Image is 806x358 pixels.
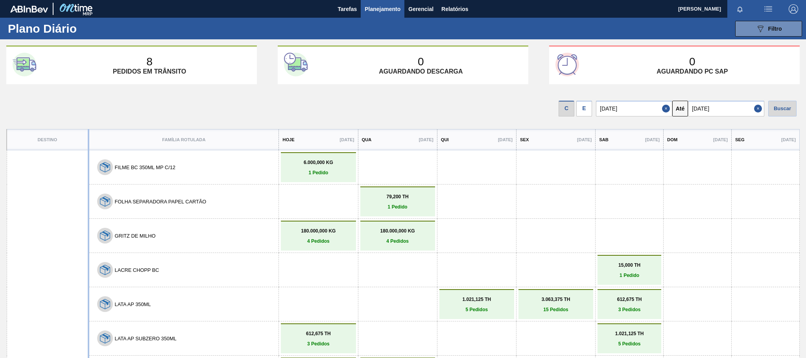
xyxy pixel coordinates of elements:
[283,228,354,234] p: 180.000,000 KG
[520,307,591,312] p: 15 Pedidos
[657,68,728,75] p: Aguardando PC SAP
[599,331,659,336] p: 1.021,125 TH
[672,101,688,116] button: Até
[768,101,797,116] div: Buscar
[408,4,433,14] span: Gerencial
[599,297,659,302] p: 612,675 TH
[441,297,512,312] a: 1.021,125 TH5 Pedidos
[115,164,175,170] button: FILME BC 350ML MP C/12
[419,137,433,142] p: [DATE]
[362,228,433,244] a: 180.000,000 KG4 Pedidos
[576,99,592,116] div: Visão Data de Entrega
[599,297,659,312] a: 612,675 TH3 Pedidos
[146,55,153,68] p: 8
[441,307,512,312] p: 5 Pedidos
[599,137,609,142] p: Sab
[520,137,529,142] p: Sex
[555,53,579,76] img: third-card-icon
[362,228,433,234] p: 180.000,000 KG
[596,101,672,116] input: dd/mm/yyyy
[362,204,433,210] p: 1 Pedido
[689,55,695,68] p: 0
[735,137,745,142] p: Seg
[283,341,354,347] p: 3 Pedidos
[283,160,354,175] a: 6.000,000 KG1 Pedido
[727,4,753,15] button: Notificações
[100,231,110,241] img: 7hKVVNeldsGH5KwE07rPnOGsQy+SHCf9ftlnweef0E1el2YcIeEt5yaNqj+jPq4oMsVpG1vCxiwYEd4SvddTlxqBvEWZPhf52...
[441,137,449,142] p: Qui
[115,336,177,341] button: LATA AP SUBZERO 350ML
[688,101,764,116] input: dd/mm/yyyy
[599,307,659,312] p: 3 Pedidos
[365,4,400,14] span: Planejamento
[362,238,433,244] p: 4 Pedidos
[113,68,186,75] p: Pedidos em trânsito
[645,137,660,142] p: [DATE]
[100,265,110,275] img: 7hKVVNeldsGH5KwE07rPnOGsQy+SHCf9ftlnweef0E1el2YcIeEt5yaNqj+jPq4oMsVpG1vCxiwYEd4SvddTlxqBvEWZPhf52...
[577,137,592,142] p: [DATE]
[282,137,294,142] p: Hoje
[599,331,659,347] a: 1.021,125 TH5 Pedidos
[283,238,354,244] p: 4 Pedidos
[100,333,110,343] img: 7hKVVNeldsGH5KwE07rPnOGsQy+SHCf9ftlnweef0E1el2YcIeEt5yaNqj+jPq4oMsVpG1vCxiwYEd4SvddTlxqBvEWZPhf52...
[789,4,798,14] img: Logout
[559,99,574,116] div: Visão data de Coleta
[284,53,308,76] img: second-card-icon
[89,129,279,150] th: Família Rotulada
[283,170,354,175] p: 1 Pedido
[599,273,659,278] p: 1 Pedido
[362,137,372,142] p: Qua
[379,68,463,75] p: Aguardando descarga
[418,55,424,68] p: 0
[441,297,512,302] p: 1.021,125 TH
[599,262,659,268] p: 15,000 TH
[498,137,513,142] p: [DATE]
[441,4,468,14] span: Relatórios
[764,4,773,14] img: userActions
[576,101,592,116] div: E
[283,160,354,165] p: 6.000,000 KG
[599,262,659,278] a: 15,000 TH1 Pedido
[100,196,110,207] img: 7hKVVNeldsGH5KwE07rPnOGsQy+SHCf9ftlnweef0E1el2YcIeEt5yaNqj+jPq4oMsVpG1vCxiwYEd4SvddTlxqBvEWZPhf52...
[754,101,764,116] button: Close
[8,24,146,33] h1: Plano Diário
[520,297,591,312] a: 3.063,375 TH15 Pedidos
[115,267,159,273] button: LACRE CHOPP BC
[7,129,89,150] th: Destino
[781,137,796,142] p: [DATE]
[667,137,677,142] p: Dom
[283,331,354,336] p: 612,675 TH
[283,228,354,244] a: 180.000,000 KG4 Pedidos
[283,331,354,347] a: 612,675 TH3 Pedidos
[662,101,672,116] button: Close
[599,341,659,347] p: 5 Pedidos
[115,301,151,307] button: LATA AP 350ML
[735,21,802,37] button: Filtro
[559,101,574,116] div: C
[100,299,110,309] img: 7hKVVNeldsGH5KwE07rPnOGsQy+SHCf9ftlnweef0E1el2YcIeEt5yaNqj+jPq4oMsVpG1vCxiwYEd4SvddTlxqBvEWZPhf52...
[362,194,433,210] a: 79,200 TH1 Pedido
[362,194,433,199] p: 79,200 TH
[13,53,36,76] img: first-card-icon
[520,297,591,302] p: 3.063,375 TH
[713,137,728,142] p: [DATE]
[100,162,110,172] img: 7hKVVNeldsGH5KwE07rPnOGsQy+SHCf9ftlnweef0E1el2YcIeEt5yaNqj+jPq4oMsVpG1vCxiwYEd4SvddTlxqBvEWZPhf52...
[10,6,48,13] img: TNhmsLtSVTkK8tSr43FrP2fwEKptu5GPRR3wAAAABJRU5ErkJggg==
[768,26,782,32] span: Filtro
[338,4,357,14] span: Tarefas
[339,137,354,142] p: [DATE]
[115,233,156,239] button: GRITZ DE MILHO
[115,199,207,205] button: FOLHA SEPARADORA PAPEL CARTÃO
